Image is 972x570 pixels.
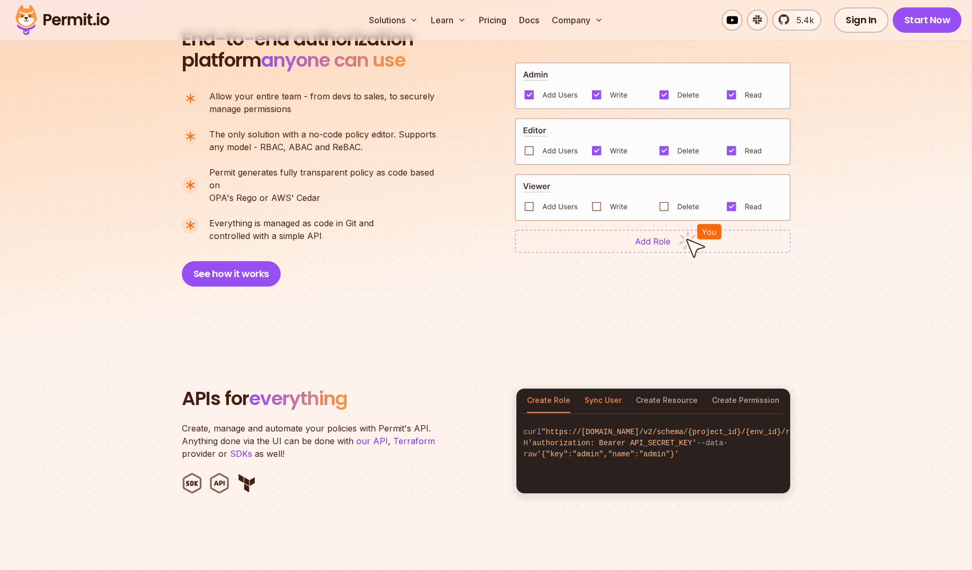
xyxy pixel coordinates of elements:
[893,7,962,33] a: Start Now
[541,428,812,436] span: "https://[DOMAIN_NAME]/v2/schema/{project_id}/{env_id}/roles"
[261,47,405,73] span: anyone can use
[356,436,388,446] a: our API
[516,418,790,468] code: curl -H --data-raw
[772,10,821,31] a: 5.4k
[527,389,570,413] button: Create Role
[209,217,374,229] span: Everything is managed as code in Git and
[182,29,413,71] h2: platform
[209,128,436,141] span: The only solution with a no-code policy editor. Supports
[834,7,888,33] a: Sign In
[427,10,470,31] button: Learn
[393,436,435,446] a: Terraform
[475,10,511,31] a: Pricing
[537,450,679,458] span: '{"key":"admin","name":"admin"}'
[515,10,543,31] a: Docs
[585,389,622,413] button: Sync User
[182,422,446,460] p: Create, manage and automate your policies with Permit's API. Anything done via the UI can be done...
[528,439,697,447] span: 'authorization: Bearer API_SECRET_KEY'
[182,388,503,409] h2: APIs for
[11,2,114,38] img: Permit logo
[249,385,347,412] span: everything
[230,448,252,459] a: SDKs
[182,261,281,287] button: See how it works
[712,389,780,413] button: Create Permission
[790,14,814,26] span: 5.4k
[548,10,607,31] button: Company
[365,10,422,31] button: Solutions
[209,166,445,191] span: Permit generates fully transparent policy as code based on
[209,128,436,153] p: any model - RBAC, ABAC and ReBAC.
[209,90,434,103] span: Allow your entire team - from devs to sales, to securely
[636,389,698,413] button: Create Resource
[209,217,374,242] p: controlled with a simple API
[209,166,445,204] p: OPA's Rego or AWS' Cedar
[209,90,434,115] p: manage permissions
